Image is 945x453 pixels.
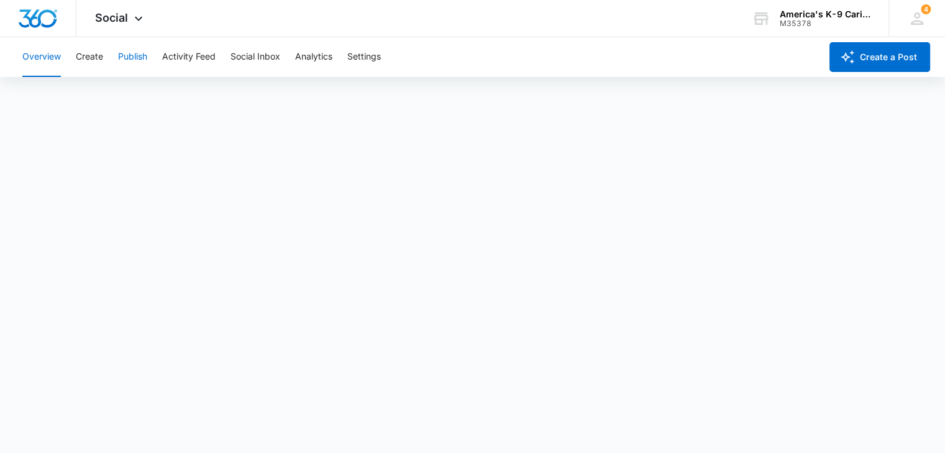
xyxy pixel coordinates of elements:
[295,37,332,77] button: Analytics
[921,4,931,14] span: 4
[780,9,870,19] div: account name
[347,37,381,77] button: Settings
[780,19,870,28] div: account id
[22,37,61,77] button: Overview
[162,37,216,77] button: Activity Feed
[231,37,280,77] button: Social Inbox
[95,11,128,24] span: Social
[829,42,930,72] button: Create a Post
[76,37,103,77] button: Create
[118,37,147,77] button: Publish
[921,4,931,14] div: notifications count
